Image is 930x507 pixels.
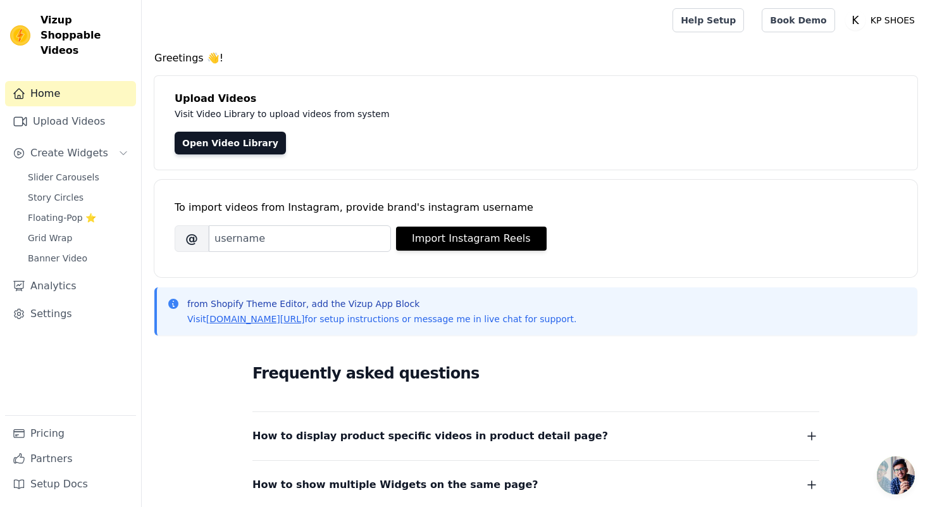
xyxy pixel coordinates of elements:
img: Vizup [10,25,30,46]
a: Grid Wrap [20,229,136,247]
p: Visit for setup instructions or message me in live chat for support. [187,313,576,325]
div: Ouvrir le chat [877,456,915,494]
a: Story Circles [20,189,136,206]
button: Create Widgets [5,141,136,166]
h4: Upload Videos [175,91,897,106]
p: from Shopify Theme Editor, add the Vizup App Block [187,297,576,310]
a: Slider Carousels [20,168,136,186]
span: Floating-Pop ⭐ [28,211,96,224]
a: Analytics [5,273,136,299]
button: How to display product specific videos in product detail page? [252,427,819,445]
a: Pricing [5,421,136,446]
a: Open Video Library [175,132,286,154]
input: username [209,225,391,252]
a: Upload Videos [5,109,136,134]
h4: Greetings 👋! [154,51,917,66]
div: To import videos from Instagram, provide brand's instagram username [175,200,897,215]
span: Create Widgets [30,146,108,161]
button: K KP SHOES [845,9,920,32]
span: How to display product specific videos in product detail page? [252,427,608,445]
span: Banner Video [28,252,87,265]
button: Import Instagram Reels [396,227,547,251]
p: KP SHOES [865,9,920,32]
text: K [852,14,859,27]
h2: Frequently asked questions [252,361,819,386]
a: Floating-Pop ⭐ [20,209,136,227]
a: Home [5,81,136,106]
a: Banner Video [20,249,136,267]
a: [DOMAIN_NAME][URL] [206,314,305,324]
span: How to show multiple Widgets on the same page? [252,476,538,494]
a: Book Demo [762,8,834,32]
span: Slider Carousels [28,171,99,184]
a: Help Setup [673,8,744,32]
span: Vizup Shoppable Videos [40,13,131,58]
a: Settings [5,301,136,327]
span: @ [175,225,209,252]
a: Partners [5,446,136,472]
span: Grid Wrap [28,232,72,244]
a: Setup Docs [5,472,136,497]
span: Story Circles [28,191,84,204]
p: Visit Video Library to upload videos from system [175,106,741,122]
button: How to show multiple Widgets on the same page? [252,476,819,494]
